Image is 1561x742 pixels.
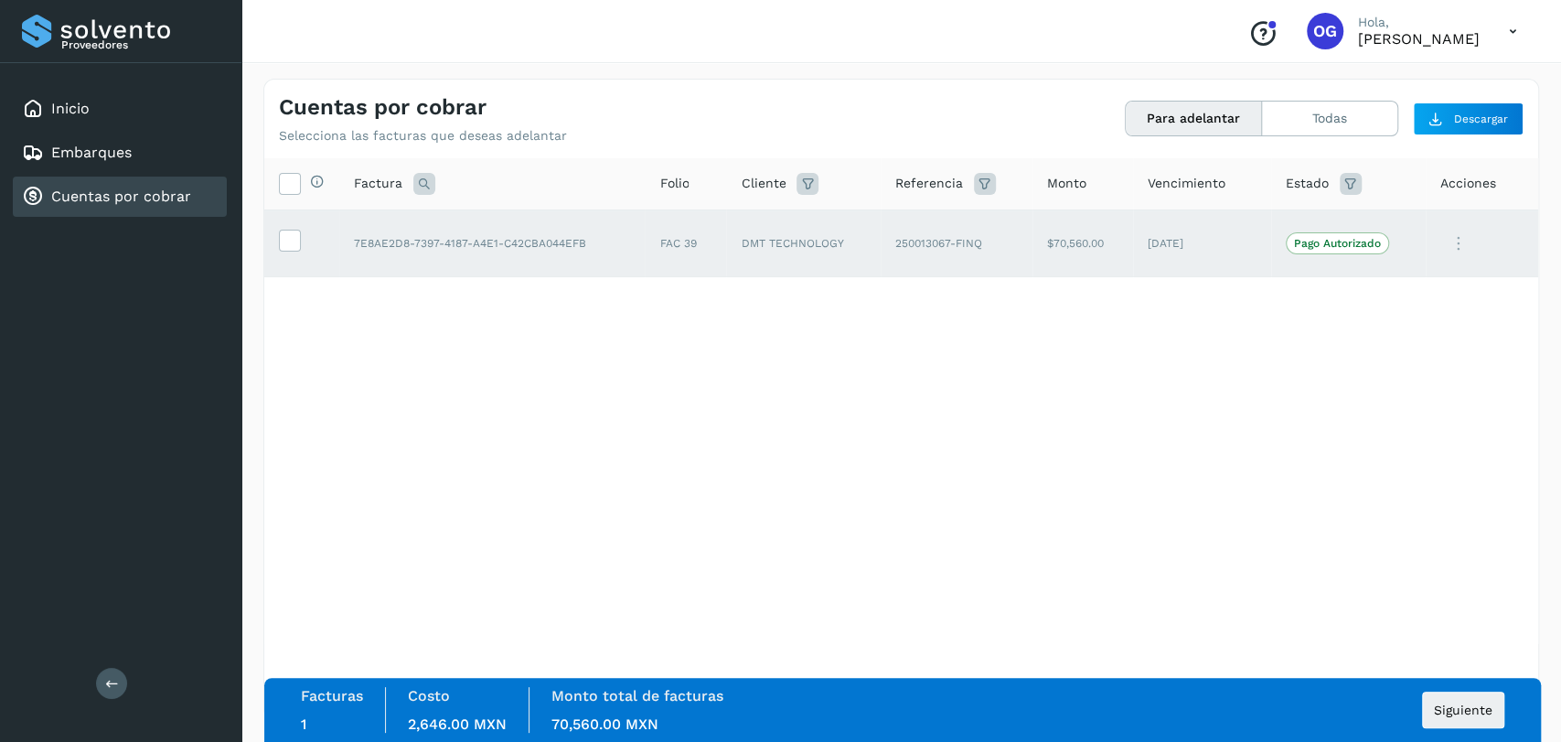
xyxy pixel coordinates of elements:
p: Selecciona las facturas que deseas adelantar [279,128,567,144]
span: Referencia [895,174,963,193]
span: 1 [301,715,306,733]
span: Monto [1047,174,1086,193]
label: Facturas [301,687,363,704]
div: Cuentas por cobrar [13,177,227,217]
td: FAC 39 [645,210,726,277]
td: $70,560.00 [1032,210,1133,277]
button: Descargar [1413,102,1524,135]
td: 250013067-FINQ [881,210,1032,277]
span: Factura [354,174,402,193]
label: Monto total de facturas [551,687,723,704]
label: Costo [408,687,450,704]
td: DMT TECHNOLOGY [726,210,880,277]
button: Siguiente [1422,692,1504,728]
span: 70,560.00 MXN [551,715,658,733]
span: Descargar [1454,111,1508,127]
button: Para adelantar [1126,102,1262,135]
div: Inicio [13,89,227,129]
span: Siguiente [1434,704,1492,716]
a: Cuentas por cobrar [51,188,191,205]
button: Todas [1262,102,1397,135]
span: 2,646.00 MXN [408,715,507,733]
p: Omar Guadarrama Pichardo [1358,30,1480,48]
h4: Cuentas por cobrar [279,94,486,121]
a: Embarques [51,144,132,161]
p: Proveedores [61,38,219,51]
span: Estado [1286,174,1329,193]
td: 7E8AE2D8-7397-4187-A4E1-C42CBA044EFB [339,210,645,277]
div: Embarques [13,133,227,173]
p: Pago Autorizado [1294,237,1381,250]
p: Hola, [1358,15,1480,30]
td: [DATE] [1133,210,1271,277]
a: Inicio [51,100,90,117]
span: Folio [659,174,689,193]
span: Acciones [1440,174,1496,193]
span: Vencimiento [1148,174,1225,193]
span: Cliente [741,174,786,193]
